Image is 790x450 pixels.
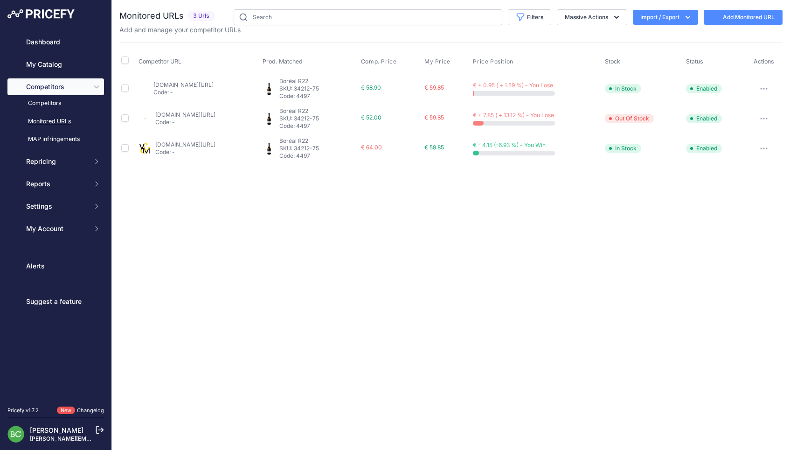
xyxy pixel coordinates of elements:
[155,119,215,126] p: Code: -
[57,407,75,415] span: New
[557,9,627,25] button: Massive Actions
[7,293,104,310] a: Suggest a feature
[704,10,783,25] a: Add Monitored URL
[7,407,39,415] div: Pricefy v1.7.2
[139,58,181,65] span: Competitor URL
[26,202,87,211] span: Settings
[424,84,444,91] span: € 59.85
[7,78,104,95] button: Competitors
[279,77,308,84] span: Boréal R22
[7,9,75,19] img: Pricefy Logo
[361,144,382,151] span: € 64.00
[424,58,450,65] span: My Price
[473,58,515,65] button: Price Position
[7,153,104,170] button: Repricing
[279,92,353,100] p: Code: 4497
[605,114,654,123] span: Out Of Stock
[361,114,381,121] span: € 52.00
[26,179,87,189] span: Reports
[30,435,220,442] a: [PERSON_NAME][EMAIL_ADDRESS][DOMAIN_NAME][PERSON_NAME]
[279,115,353,122] p: SKU: 34212-75
[119,25,241,35] p: Add and manage your competitor URLs
[119,9,184,22] h2: Monitored URLs
[473,112,554,119] span: € + 7.85 ( + 13.12 %) - You Lose
[686,114,722,123] span: Enabled
[7,258,104,274] a: Alerts
[424,58,452,65] button: My Price
[424,144,444,151] span: € 59.85
[279,137,308,144] span: Boréal R22
[155,141,215,148] a: [DOMAIN_NAME][URL]
[153,89,214,96] p: Code: -
[279,107,308,114] span: Boréal R22
[361,58,397,65] span: Comp. Price
[279,152,353,160] p: Code: 4497
[77,407,104,414] a: Changelog
[686,58,703,65] span: Status
[26,224,87,233] span: My Account
[7,34,104,50] a: Dashboard
[508,9,551,25] button: Filters
[686,84,722,93] span: Enabled
[279,145,353,152] p: SKU: 34212-75
[605,84,641,93] span: In Stock
[473,58,513,65] span: Price Position
[7,220,104,237] button: My Account
[263,58,303,65] span: Prod. Matched
[605,144,641,153] span: In Stock
[26,157,87,166] span: Repricing
[7,56,104,73] a: My Catalog
[473,141,546,148] span: € - 4.15 (-6.93 %) - You Win
[155,148,215,156] p: Code: -
[473,82,553,89] span: € + 0.95 ( + 1.59 %) - You Lose
[754,58,774,65] span: Actions
[153,81,214,88] a: [DOMAIN_NAME][URL]
[605,58,620,65] span: Stock
[30,426,83,434] a: [PERSON_NAME]
[686,144,722,153] span: Enabled
[7,113,104,130] a: Monitored URLs
[7,95,104,112] a: Competitors
[424,114,444,121] span: € 59.85
[26,82,87,91] span: Competitors
[7,131,104,148] a: MAP infringements
[279,122,353,130] p: Code: 4497
[361,58,399,65] button: Comp. Price
[633,10,698,25] button: Import / Export
[187,11,215,21] span: 3 Urls
[7,34,104,395] nav: Sidebar
[155,111,215,118] a: [DOMAIN_NAME][URL]
[7,198,104,215] button: Settings
[234,9,502,25] input: Search
[7,176,104,192] button: Reports
[361,84,381,91] span: € 58.90
[279,85,353,92] p: SKU: 34212-75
